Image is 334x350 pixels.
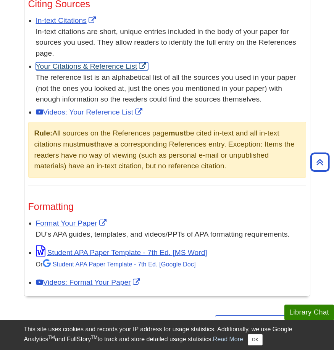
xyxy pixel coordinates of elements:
a: Link opens in new window [36,108,144,116]
div: DU's APA guides, templates, and videos/PPTs of APA formatting requirements. [36,229,306,240]
a: Link opens in new window [36,16,98,24]
a: Link opens in new window [36,62,148,70]
sup: TM [48,335,55,340]
button: Close [248,334,263,345]
button: Library Chat [284,305,334,320]
a: Link opens in new window [36,278,142,286]
a: Student APA Paper Template - 7th Ed. [Google Doc] [43,261,196,268]
sup: TM [91,335,97,340]
a: Next:Format Your Paper >> [215,315,306,333]
div: In-text citations are short, unique entries included in the body of your paper for sources you us... [36,26,306,59]
a: Read More [213,336,243,342]
div: All sources on the References page be cited in-text and all in-text citations must have a corresp... [28,122,306,178]
a: Back to Top [308,157,332,167]
div: The reference list is an alphabetical list of all the sources you used in your paper (not the one... [36,72,306,105]
strong: Rule: [34,129,53,137]
strong: must [79,140,97,148]
a: Link opens in new window [36,248,207,256]
a: Link opens in new window [36,219,108,227]
div: This site uses cookies and records your IP address for usage statistics. Additionally, we use Goo... [24,325,310,345]
h3: Formatting [28,201,306,212]
strong: must [168,129,186,137]
small: Or [36,261,196,268]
